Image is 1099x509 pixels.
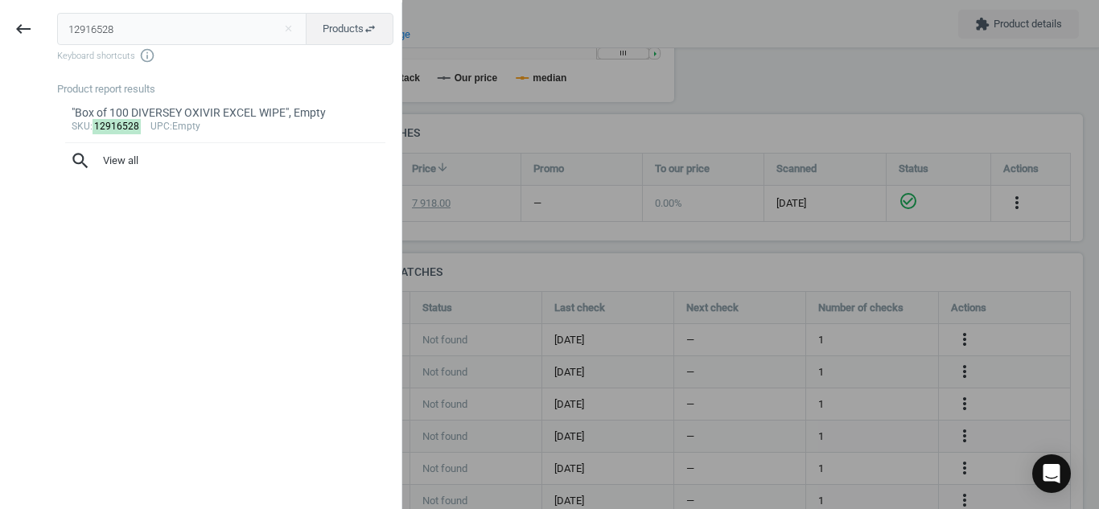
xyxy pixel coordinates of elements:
[57,143,393,179] button: searchView all
[72,105,380,121] div: "Box of 100 DIVERSEY OXIVIR EXCEL WIPE", Empty
[364,23,377,35] i: swap_horiz
[139,47,155,64] i: info_outline
[276,22,300,36] button: Close
[306,13,393,45] button: Productsswap_horiz
[57,82,401,96] div: Product report results
[72,121,380,133] div: : :Empty
[14,19,33,39] i: keyboard_backspace
[70,150,381,171] span: View all
[5,10,42,48] button: keyboard_backspace
[57,13,307,45] input: Enter the SKU or product name
[323,22,377,36] span: Products
[70,150,91,171] i: search
[72,121,90,132] span: sku
[150,121,170,132] span: upc
[1032,454,1071,493] div: Open Intercom Messenger
[57,47,393,64] span: Keyboard shortcuts
[93,119,142,134] mark: 12916528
